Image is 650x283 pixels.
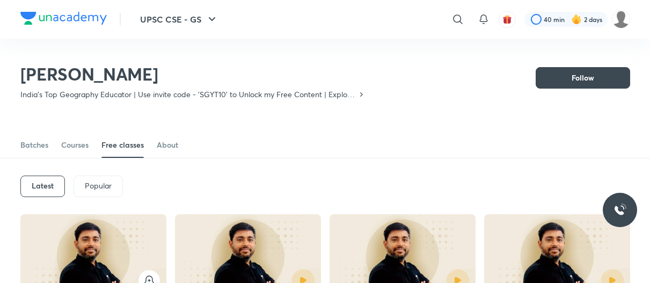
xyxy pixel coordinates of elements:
[612,10,630,28] img: Pankaj Bharari
[571,14,582,25] img: streak
[502,14,512,24] img: avatar
[536,67,630,89] button: Follow
[20,63,366,85] h2: [PERSON_NAME]
[101,140,144,150] div: Free classes
[614,204,626,216] img: ttu
[20,89,357,100] p: India's Top Geography Educator | Use invite code - 'SGYT10' to Unlock my Free Content | Explore t...
[20,12,107,27] a: Company Logo
[85,182,112,190] p: Popular
[572,72,594,83] span: Follow
[134,9,225,30] button: UPSC CSE - GS
[32,182,54,190] h6: Latest
[20,132,48,158] a: Batches
[101,132,144,158] a: Free classes
[20,12,107,25] img: Company Logo
[157,140,178,150] div: About
[157,132,178,158] a: About
[499,11,516,28] button: avatar
[61,132,89,158] a: Courses
[61,140,89,150] div: Courses
[20,140,48,150] div: Batches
